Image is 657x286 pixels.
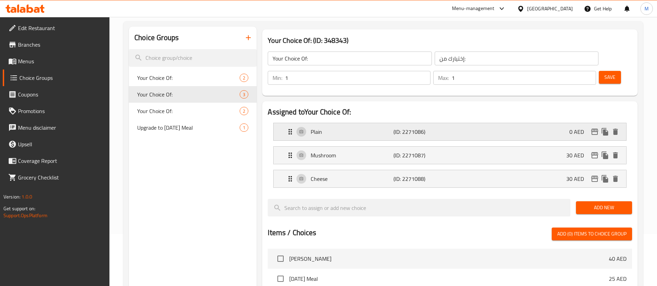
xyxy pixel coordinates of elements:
[311,151,393,159] p: Mushroom
[273,271,288,286] span: Select choice
[589,174,600,184] button: edit
[452,4,495,13] div: Menu-management
[576,201,632,214] button: Add New
[129,49,257,67] input: search
[18,24,104,32] span: Edit Restaurant
[18,140,104,148] span: Upsell
[289,255,609,263] span: [PERSON_NAME]
[610,127,621,137] button: delete
[589,150,600,160] button: edit
[581,203,627,212] span: Add New
[600,174,610,184] button: duplicate
[18,57,104,65] span: Menus
[311,128,393,136] p: Plain
[600,127,610,137] button: duplicate
[129,70,257,86] div: Your Choice Of:2
[268,120,632,144] li: Expand
[610,174,621,184] button: delete
[240,74,248,82] div: Choices
[274,123,626,140] div: Expand
[18,123,104,132] span: Menu disclaimer
[609,255,627,263] p: 40 AED
[3,211,47,220] a: Support.OpsPlatform
[289,275,609,283] span: [DATE] Meal
[527,5,573,12] div: [GEOGRAPHIC_DATA]
[3,119,110,136] a: Menu disclaimer
[21,192,32,201] span: 1.0.0
[3,136,110,153] a: Upsell
[240,124,248,131] span: 1
[18,90,104,99] span: Coupons
[137,74,240,82] span: Your Choice Of:
[240,123,248,132] div: Choices
[268,167,632,191] li: Expand
[3,103,110,119] a: Promotions
[3,53,110,70] a: Menus
[274,147,626,164] div: Expand
[3,86,110,103] a: Coupons
[18,40,104,49] span: Branches
[3,20,110,36] a: Edit Restaurant
[566,175,589,183] p: 30 AED
[129,103,257,119] div: Your Choice Of:2
[240,107,248,115] div: Choices
[600,150,610,160] button: duplicate
[311,175,393,183] p: Cheese
[610,150,621,160] button: delete
[134,33,179,43] h2: Choice Groups
[604,73,615,82] span: Save
[589,127,600,137] button: edit
[137,107,240,115] span: Your Choice Of:
[393,175,449,183] p: (ID: 2271088)
[240,91,248,98] span: 3
[3,36,110,53] a: Branches
[18,107,104,115] span: Promotions
[268,107,632,117] h2: Assigned to Your Choice Of:
[569,128,589,136] p: 0 AED
[18,157,104,165] span: Coverage Report
[552,228,632,240] button: Add (0) items to choice group
[3,153,110,169] a: Coverage Report
[609,275,627,283] p: 25 AED
[240,90,248,99] div: Choices
[393,128,449,136] p: (ID: 2271086)
[240,75,248,81] span: 2
[274,170,626,187] div: Expand
[268,35,632,46] h3: Your Choice Of: (ID: 348343)
[240,108,248,114] span: 2
[268,144,632,167] li: Expand
[129,86,257,103] div: Your Choice Of:3
[645,5,649,12] span: M
[268,199,570,216] input: search
[273,251,288,266] span: Select choice
[3,204,35,213] span: Get support on:
[137,90,240,99] span: Your Choice Of:
[566,151,589,159] p: 30 AED
[273,74,282,82] p: Min:
[3,70,110,86] a: Choice Groups
[557,230,627,238] span: Add (0) items to choice group
[599,71,621,84] button: Save
[137,123,240,132] span: Upgrade to [DATE] Meal
[393,151,449,159] p: (ID: 2271087)
[268,228,316,238] h2: Items / Choices
[18,173,104,182] span: Grocery Checklist
[129,119,257,136] div: Upgrade to [DATE] Meal1
[19,74,104,82] span: Choice Groups
[3,192,20,201] span: Version:
[3,169,110,186] a: Grocery Checklist
[438,74,449,82] p: Max:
